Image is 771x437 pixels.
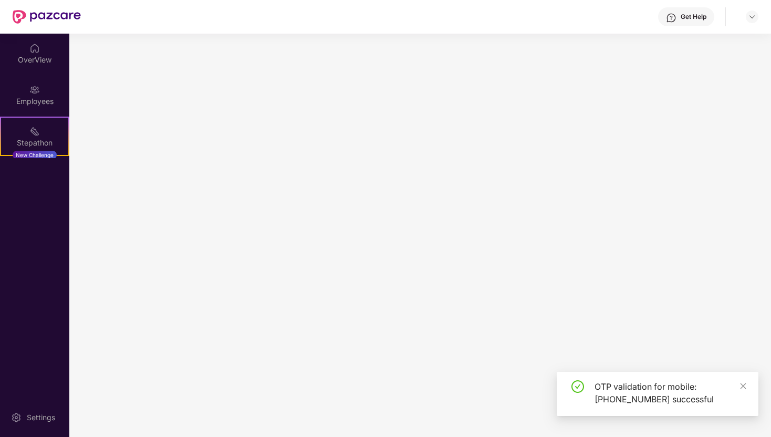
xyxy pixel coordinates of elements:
[13,10,81,24] img: New Pazcare Logo
[666,13,676,23] img: svg+xml;base64,PHN2ZyBpZD0iSGVscC0zMngzMiIgeG1sbnM9Imh0dHA6Ly93d3cudzMub3JnLzIwMDAvc3ZnIiB3aWR0aD...
[29,85,40,95] img: svg+xml;base64,PHN2ZyBpZD0iRW1wbG95ZWVzIiB4bWxucz0iaHR0cDovL3d3dy53My5vcmcvMjAwMC9zdmciIHdpZHRoPS...
[681,13,706,21] div: Get Help
[571,380,584,393] span: check-circle
[29,126,40,137] img: svg+xml;base64,PHN2ZyB4bWxucz0iaHR0cDovL3d3dy53My5vcmcvMjAwMC9zdmciIHdpZHRoPSIyMSIgaGVpZ2h0PSIyMC...
[739,382,747,390] span: close
[748,13,756,21] img: svg+xml;base64,PHN2ZyBpZD0iRHJvcGRvd24tMzJ4MzIiIHhtbG5zPSJodHRwOi8vd3d3LnczLm9yZy8yMDAwL3N2ZyIgd2...
[1,138,68,148] div: Stepathon
[24,412,58,423] div: Settings
[29,43,40,54] img: svg+xml;base64,PHN2ZyBpZD0iSG9tZSIgeG1sbnM9Imh0dHA6Ly93d3cudzMub3JnLzIwMDAvc3ZnIiB3aWR0aD0iMjAiIG...
[11,412,22,423] img: svg+xml;base64,PHN2ZyBpZD0iU2V0dGluZy0yMHgyMCIgeG1sbnM9Imh0dHA6Ly93d3cudzMub3JnLzIwMDAvc3ZnIiB3aW...
[595,380,746,405] div: OTP validation for mobile: [PHONE_NUMBER] successful
[13,151,57,159] div: New Challenge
